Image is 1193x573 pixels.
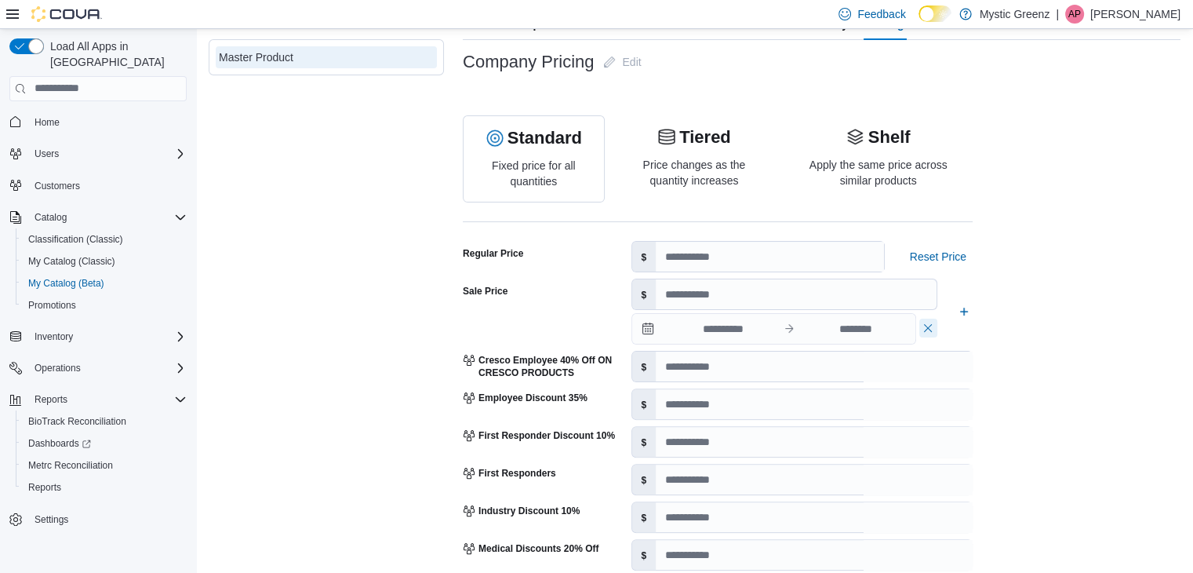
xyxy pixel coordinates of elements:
div: First Responders [463,467,556,480]
a: Settings [28,510,75,529]
span: Reports [28,481,61,494]
span: My Catalog (Classic) [28,255,115,268]
span: Promotions [28,299,76,312]
button: Users [28,144,65,163]
a: My Catalog (Classic) [22,252,122,271]
span: Home [35,116,60,129]
span: Reports [22,478,187,497]
label: $ [632,352,657,381]
span: Feedback [857,6,905,22]
a: Home [28,113,66,132]
span: Operations [28,359,187,378]
span: BioTrack Reconciliation [22,412,187,431]
p: Price changes as the quantity increases [636,157,753,188]
p: Fixed price for all quantities [476,158,591,189]
label: $ [632,389,657,419]
span: Edit [622,54,641,70]
button: Users [3,143,193,165]
span: Dashboards [22,434,187,453]
a: Metrc Reconciliation [22,456,119,475]
button: Shelf [846,128,911,147]
h3: Company Pricing [463,53,594,71]
span: Home [28,112,187,132]
button: Inventory [3,326,193,348]
span: Customers [35,180,80,192]
button: BioTrack Reconciliation [16,411,193,432]
span: Customers [28,176,187,195]
a: Classification (Classic) [22,230,129,249]
span: Metrc Reconciliation [22,456,187,475]
button: My Catalog (Beta) [16,272,193,294]
div: Industry Discount 10% [463,505,580,517]
button: My Catalog (Classic) [16,250,193,272]
p: | [1056,5,1059,24]
span: Dashboards [28,437,91,450]
span: Users [35,148,59,160]
div: Master Product [219,49,434,65]
label: $ [632,502,657,532]
a: Dashboards [22,434,97,453]
span: Catalog [28,208,187,227]
button: Settings [3,508,193,531]
span: My Catalog (Beta) [22,274,187,293]
button: Edit [597,46,647,78]
div: Regular Price [463,247,523,260]
span: Users [28,144,187,163]
span: Metrc Reconciliation [28,459,113,472]
input: Press the down key to open a popover containing a calendar. [664,314,784,344]
button: Promotions [16,294,193,316]
span: Classification (Classic) [28,233,123,246]
button: Reports [3,389,193,411]
button: Inventory [28,327,79,346]
label: $ [632,465,657,495]
div: Employee Discount 35% [463,392,587,404]
button: Standard [486,129,582,148]
div: Andria Perry [1065,5,1084,24]
span: My Catalog (Classic) [22,252,187,271]
label: $ [632,242,657,272]
span: Reset Price [910,249,966,265]
span: Classification (Classic) [22,230,187,249]
a: Reports [22,478,67,497]
span: Operations [35,362,81,374]
span: Catalog [35,211,67,224]
a: Dashboards [16,432,193,454]
button: Classification (Classic) [16,228,193,250]
p: [PERSON_NAME] [1090,5,1180,24]
label: $ [632,427,657,457]
span: AP [1068,5,1081,24]
button: Tiered [657,128,731,147]
div: First Responder Discount 10% [463,429,615,442]
nav: Complex example [9,104,187,572]
button: Catalog [28,208,73,227]
div: Medical Discounts 20% Off [463,542,598,555]
span: Load All Apps in [GEOGRAPHIC_DATA] [44,38,187,70]
label: Sale Price [463,285,507,297]
label: $ [632,279,657,309]
button: Reset Price [904,241,973,272]
input: Dark Mode [918,5,951,22]
span: Inventory [28,327,187,346]
input: Press the down key to open a popover containing a calendar. [795,314,915,344]
a: BioTrack Reconciliation [22,412,133,431]
button: Operations [3,357,193,379]
a: My Catalog (Beta) [22,274,111,293]
button: Operations [28,359,87,378]
span: Reports [28,390,187,409]
p: Mystic Greenz [980,5,1049,24]
button: Reports [16,476,193,498]
span: My Catalog (Beta) [28,277,104,290]
button: Home [3,111,193,133]
span: Settings [28,509,187,529]
span: BioTrack Reconciliation [28,415,126,428]
span: Settings [35,513,68,526]
img: Cova [31,6,102,22]
button: Reports [28,390,74,409]
p: Apply the same price across similar products [796,157,960,188]
button: Catalog [3,206,193,228]
button: Customers [3,174,193,197]
span: Promotions [22,296,187,315]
